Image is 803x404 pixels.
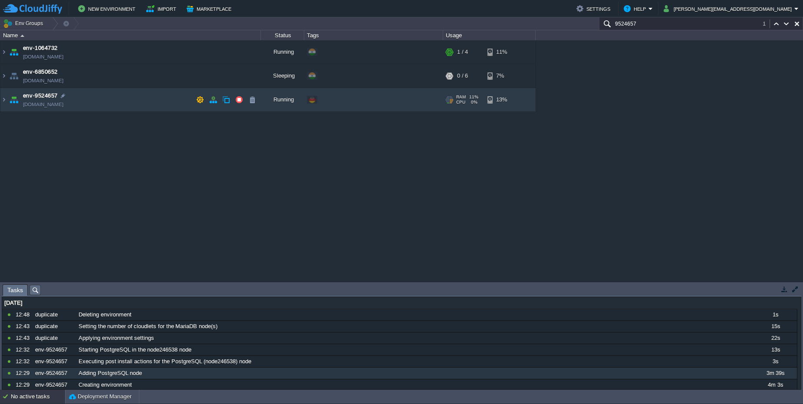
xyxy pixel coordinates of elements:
span: Starting PostgreSQL in the node246538 node [79,346,191,354]
div: Name [1,30,260,40]
a: env-6850652 [23,68,58,76]
button: Settings [576,3,613,14]
div: Running [261,88,304,111]
div: 1 [763,20,770,28]
span: Deleting environment [79,311,132,319]
img: AMDAwAAAACH5BAEAAAAALAAAAAABAAEAAAICRAEAOw== [0,40,7,64]
div: 13% [487,88,516,111]
div: 3s [754,356,796,367]
button: New Environment [78,3,138,14]
img: CloudJiffy [3,3,62,14]
img: AMDAwAAAACH5BAEAAAAALAAAAAABAAEAAAICRAEAOw== [0,64,7,88]
div: 11% [487,40,516,64]
img: AMDAwAAAACH5BAEAAAAALAAAAAABAAEAAAICRAEAOw== [0,88,7,111]
a: env-1064732 [23,44,58,52]
span: Applying environment settings [79,334,154,342]
button: Import [146,3,179,14]
img: AMDAwAAAACH5BAEAAAAALAAAAAABAAEAAAICRAEAOw== [20,35,24,37]
a: [DOMAIN_NAME] [23,52,63,61]
div: duplicate [33,309,76,320]
div: Tags [305,30,443,40]
a: env-9524657 [23,91,58,100]
div: Usage [444,30,535,40]
div: env-9524657 [33,356,76,367]
div: 1 / 4 [457,40,468,64]
div: env-9524657 [33,368,76,379]
span: Adding PostgreSQL node [79,369,142,377]
div: 13s [754,344,796,355]
button: Deployment Manager [69,392,132,401]
span: Executing post install actions for the PostgreSQL (node246538) node [79,358,251,365]
div: duplicate [33,332,76,344]
span: Tasks [7,285,23,296]
span: [DOMAIN_NAME] [23,100,63,109]
div: 4m 3s [754,379,796,391]
span: Setting the number of cloudlets for the MariaDB node(s) [79,323,217,330]
div: 12:29 [16,368,32,379]
div: 15s [754,321,796,332]
span: 11% [469,94,478,100]
span: RAM [456,94,466,100]
button: Marketplace [187,3,234,14]
div: Sleeping [261,64,304,88]
img: AMDAwAAAACH5BAEAAAAALAAAAAABAAEAAAICRAEAOw== [8,40,20,64]
div: env-9524657 [33,379,76,391]
div: 12:32 [16,356,32,367]
div: Running [261,40,304,64]
div: 12:29 [16,379,32,391]
div: No active tasks [11,390,65,404]
div: duplicate [33,321,76,332]
span: 0% [469,100,477,105]
div: 12:43 [16,321,32,332]
button: Help [624,3,648,14]
div: 1s [754,309,796,320]
div: 12:32 [16,344,32,355]
div: 0 / 6 [457,64,468,88]
button: Env Groups [3,17,46,29]
div: 22s [754,332,796,344]
button: [PERSON_NAME][EMAIL_ADDRESS][DOMAIN_NAME] [664,3,794,14]
div: 12:48 [16,309,32,320]
span: [DOMAIN_NAME] [23,76,63,85]
div: env-9524657 [33,344,76,355]
iframe: chat widget [767,369,794,395]
img: AMDAwAAAACH5BAEAAAAALAAAAAABAAEAAAICRAEAOw== [8,64,20,88]
span: Creating environment [79,381,132,389]
div: 12:43 [16,332,32,344]
div: 3m 39s [754,368,796,379]
div: Status [261,30,304,40]
span: CPU [456,100,465,105]
div: 7% [487,64,516,88]
img: AMDAwAAAACH5BAEAAAAALAAAAAABAAEAAAICRAEAOw== [8,88,20,111]
div: [DATE] [2,297,797,309]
